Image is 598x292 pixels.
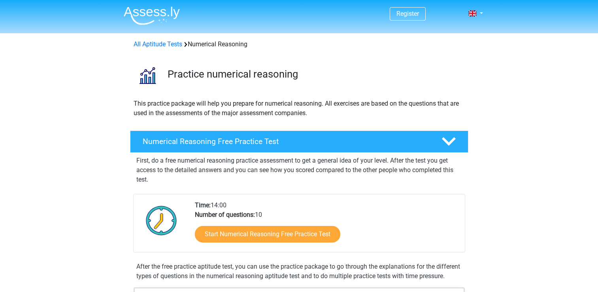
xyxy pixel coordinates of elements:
[195,201,211,209] b: Time:
[189,201,464,252] div: 14:00 10
[124,6,180,25] img: Assessly
[127,131,472,153] a: Numerical Reasoning Free Practice Test
[396,10,419,17] a: Register
[195,226,340,243] a: Start Numerical Reasoning Free Practice Test
[168,68,462,80] h3: Practice numerical reasoning
[195,211,255,218] b: Number of questions:
[134,99,465,118] p: This practice package will help you prepare for numerical reasoning. All exercises are based on t...
[130,40,468,49] div: Numerical Reasoning
[130,59,164,92] img: numerical reasoning
[134,40,182,48] a: All Aptitude Tests
[133,262,465,281] div: After the free practice aptitude test, you can use the practice package to go through the explana...
[143,137,429,146] h4: Numerical Reasoning Free Practice Test
[141,201,181,240] img: Clock
[136,156,462,184] p: First, do a free numerical reasoning practice assessment to get a general idea of your level. Aft...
